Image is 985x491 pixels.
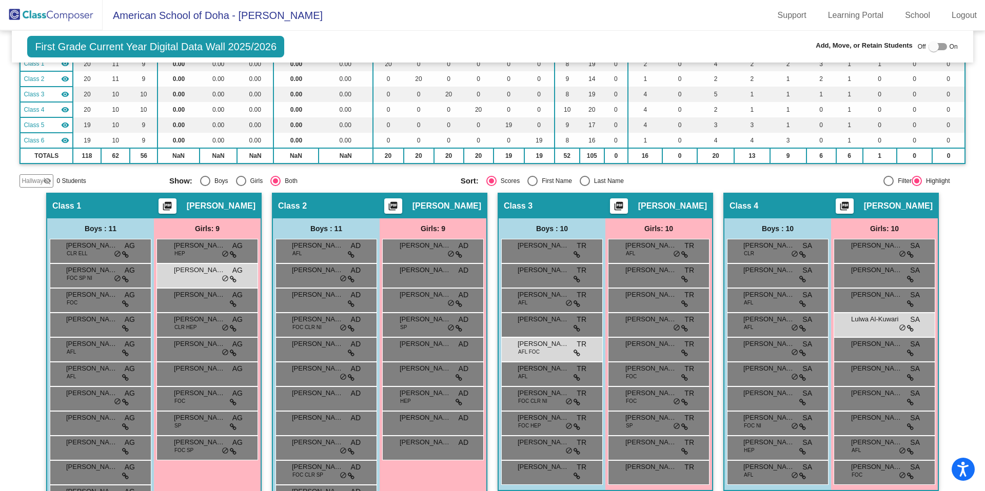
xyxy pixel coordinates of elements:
[604,117,628,133] td: 0
[200,133,238,148] td: 0.00
[580,133,604,148] td: 16
[273,148,319,163] td: NaN
[404,117,434,133] td: 0
[770,148,806,163] td: 9
[613,201,625,215] mat-icon: picture_as_pdf
[580,56,604,71] td: 19
[200,102,238,117] td: 0.00
[863,117,897,133] td: 0
[604,56,628,71] td: 0
[662,71,697,87] td: 0
[863,148,897,163] td: 1
[555,148,580,163] td: 52
[24,136,44,145] span: Class 6
[494,102,524,117] td: 0
[61,75,69,83] mat-icon: visibility
[734,87,770,102] td: 1
[555,133,580,148] td: 8
[61,136,69,145] mat-icon: visibility
[47,218,154,239] div: Boys : 11
[101,87,130,102] td: 10
[237,87,273,102] td: 0.00
[806,133,836,148] td: 0
[577,265,586,276] span: TR
[922,176,950,186] div: Highlight
[67,274,92,282] span: FOC SP NI
[836,71,863,87] td: 1
[836,56,863,71] td: 1
[897,7,938,24] a: School
[734,133,770,148] td: 4
[459,265,468,276] span: AD
[518,265,569,275] span: [PERSON_NAME]
[101,102,130,117] td: 10
[697,56,734,71] td: 4
[743,265,795,275] span: [PERSON_NAME]
[237,117,273,133] td: 0.00
[910,240,920,251] span: SA
[101,71,130,87] td: 11
[20,87,73,102] td: Tammy Redd - No Class Name
[73,133,101,148] td: 19
[897,102,933,117] td: 0
[673,250,680,258] span: do_not_disturb_alt
[404,133,434,148] td: 0
[281,176,298,186] div: Both
[373,117,404,133] td: 0
[61,121,69,129] mat-icon: visibility
[20,71,73,87] td: Alex Duncan - No Class Name
[836,133,863,148] td: 1
[494,56,524,71] td: 0
[851,240,902,251] span: [PERSON_NAME]
[24,74,44,84] span: Class 2
[237,148,273,163] td: NaN
[43,177,51,185] mat-icon: visibility_off
[943,7,985,24] a: Logout
[806,71,836,87] td: 2
[863,56,897,71] td: 1
[27,36,284,57] span: First Grade Current Year Digital Data Wall 2025/2026
[200,148,238,163] td: NaN
[52,201,81,211] span: Class 1
[836,117,863,133] td: 1
[101,133,130,148] td: 10
[200,71,238,87] td: 0.00
[697,102,734,117] td: 2
[373,133,404,148] td: 0
[734,56,770,71] td: 2
[918,42,926,51] span: Off
[524,56,555,71] td: 0
[222,250,229,258] span: do_not_disturb_alt
[836,198,854,214] button: Print Students Details
[157,102,200,117] td: 0.00
[734,71,770,87] td: 2
[273,71,319,87] td: 0.00
[770,71,806,87] td: 1
[373,87,404,102] td: 0
[604,87,628,102] td: 0
[734,148,770,163] td: 13
[200,117,238,133] td: 0.00
[61,59,69,68] mat-icon: visibility
[273,218,380,239] div: Boys : 11
[130,117,157,133] td: 9
[628,102,662,117] td: 4
[434,56,464,71] td: 0
[159,198,176,214] button: Print Students Details
[434,87,464,102] td: 20
[273,133,319,148] td: 0.00
[169,176,453,186] mat-radio-group: Select an option
[20,133,73,148] td: Ana Rivera - No Class Name
[864,201,933,211] span: [PERSON_NAME]
[580,117,604,133] td: 17
[684,265,694,276] span: TR
[464,102,494,117] td: 20
[273,117,319,133] td: 0.00
[555,56,580,71] td: 8
[697,87,734,102] td: 5
[319,102,373,117] td: 0.00
[187,201,255,211] span: [PERSON_NAME]
[400,265,451,275] span: [PERSON_NAME]
[237,71,273,87] td: 0.00
[130,102,157,117] td: 10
